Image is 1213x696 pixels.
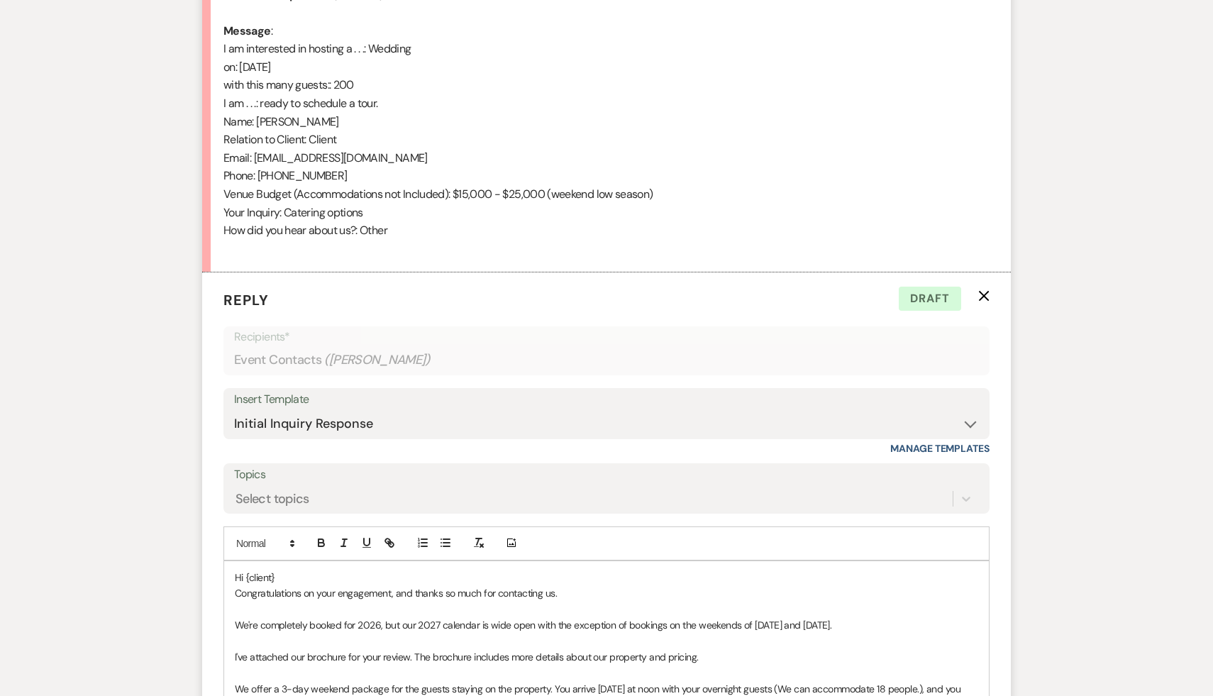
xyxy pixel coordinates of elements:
span: Reply [223,291,269,309]
p: I've attached our brochure for your review. The brochure includes more details about our property... [235,649,978,665]
label: Topics [234,465,979,485]
a: Manage Templates [890,442,990,455]
p: Recipients* [234,328,979,346]
p: Hi {client} [235,570,978,585]
div: Insert Template [234,390,979,410]
span: Draft [899,287,961,311]
div: Event Contacts [234,346,979,374]
span: ( [PERSON_NAME] ) [324,350,431,370]
p: We're completely booked for 2026, but our 2027 calendar is wide open with the exception of bookin... [235,617,978,633]
div: Select topics [236,489,309,508]
p: Congratulations on your engagement, and thanks so much for contacting us. [235,585,978,601]
b: Message [223,23,271,38]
